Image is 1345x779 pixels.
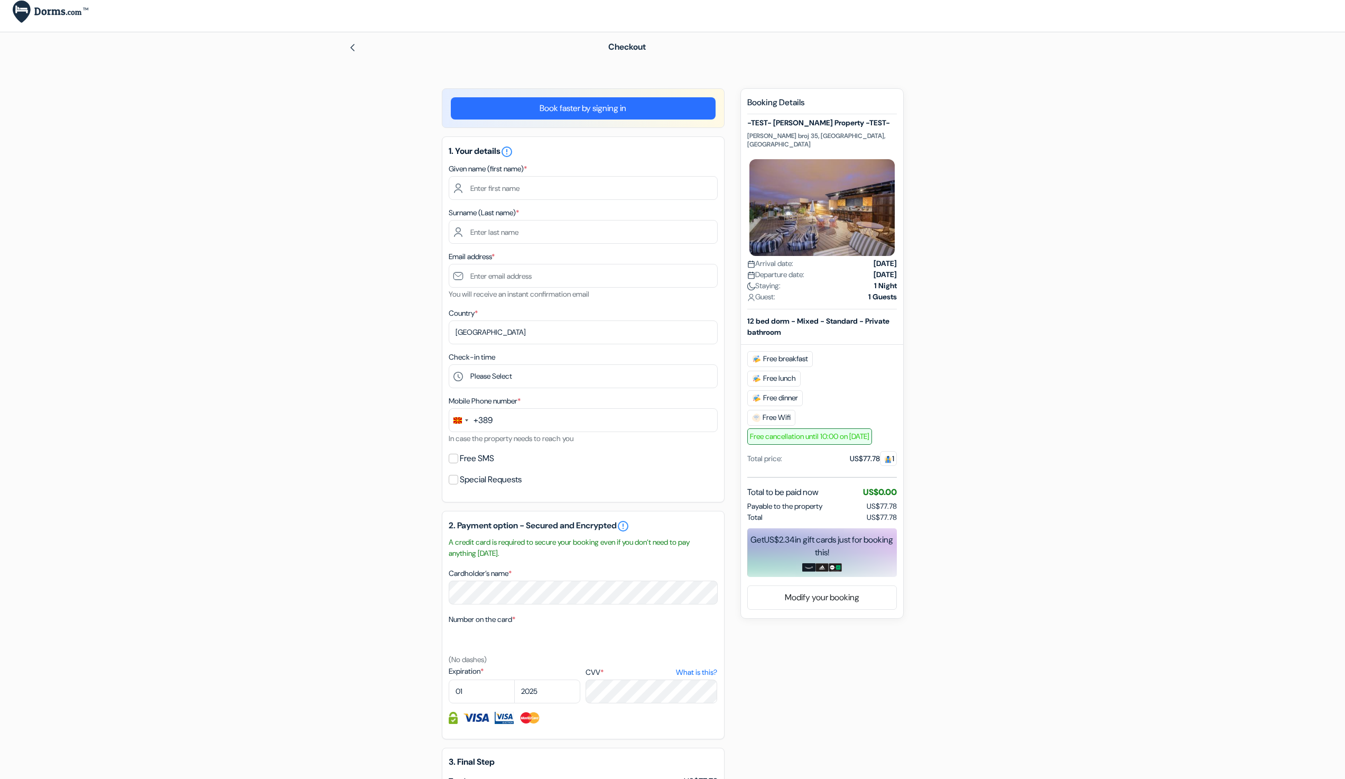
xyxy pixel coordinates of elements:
img: calendar.svg [747,260,755,268]
img: Visa [463,712,489,724]
label: Email address [449,251,495,262]
label: Country [449,308,478,319]
div: +389 [474,414,493,427]
label: Given name (first name) [449,163,527,175]
span: Free dinner [747,390,803,406]
span: US$0.00 [863,487,897,498]
img: calendar.svg [747,271,755,279]
a: Book faster by signing in [451,97,716,120]
small: You will receive an instant confirmation email [449,289,589,299]
label: Surname (Last name) [449,207,519,218]
label: Check-in time [449,352,495,363]
input: Enter last name [449,220,718,244]
img: uber-uber-eats-card.png [829,563,842,572]
span: Arrival date: [747,258,793,269]
div: Get in gift cards just for booking this! [747,534,897,559]
label: Expiration [449,666,580,677]
img: guest.svg [884,455,892,463]
i: error_outline [500,145,513,158]
div: US$77.78 [850,453,897,464]
small: In case the property needs to reach you [449,434,573,443]
h5: -TEST- [PERSON_NAME] Property -TEST- [747,118,897,127]
img: left_arrow.svg [348,43,357,52]
input: Enter first name [449,176,718,200]
span: Departure date: [747,269,804,280]
span: Payable to the property [747,501,822,512]
span: Free breakfast [747,351,813,367]
img: Dorms.com [13,1,88,23]
a: Modify your booking [748,588,896,608]
a: What is this? [676,667,717,678]
img: Master Card [519,712,541,724]
strong: 1 Night [874,280,897,291]
span: Total to be paid now [747,486,819,499]
span: Free Wifi [747,410,795,426]
img: free_breakfast.svg [752,394,761,402]
img: user_icon.svg [747,294,755,301]
b: 12 bed dorm - Mixed - Standard - Private bathroom [747,316,889,337]
img: free_breakfast.svg [752,374,761,383]
img: amazon-card-no-text.png [802,563,815,572]
h5: 3. Final Step [449,757,718,767]
strong: [DATE] [874,258,897,269]
label: Free SMS [460,451,494,466]
img: free_breakfast.svg [752,355,761,363]
img: Visa Electron [495,712,514,724]
strong: [DATE] [874,269,897,280]
small: A credit card is required to secure your booking even if you don’t need to pay anything [DATE]. [449,537,718,559]
img: moon.svg [747,282,755,290]
strong: 1 Guests [868,291,897,303]
small: (No dashes) [449,655,487,664]
a: error_outline [617,520,629,533]
img: Credit card information fully secured and encrypted [449,712,458,724]
span: US$2.34 [764,534,795,545]
p: [PERSON_NAME] broj 35, [GEOGRAPHIC_DATA], [GEOGRAPHIC_DATA] [747,132,897,149]
a: error_outline [500,145,513,157]
span: Staying: [747,280,781,291]
img: adidas-card.png [815,563,829,572]
h5: 1. Your details [449,145,718,158]
input: Enter email address [449,264,718,288]
label: Cardholder’s name [449,568,512,579]
span: Total [747,512,763,523]
img: free_wifi.svg [752,414,760,422]
label: Number on the card [449,614,515,625]
h5: Booking Details [747,97,897,114]
button: Change country, selected North Macedonia (+389) [449,409,493,432]
span: Free cancellation until 10:00 on [DATE] [747,428,872,445]
span: 1 [880,451,897,466]
span: US$77.78 [867,512,897,523]
span: US$77.78 [867,501,897,511]
label: CVV [586,667,717,678]
label: Mobile Phone number [449,396,521,407]
label: Special Requests [460,472,522,487]
span: Guest: [747,291,775,303]
span: Checkout [608,41,646,52]
div: Total price: [747,453,782,464]
h5: 2. Payment option - Secured and Encrypted [449,520,718,533]
span: Free lunch [747,371,801,387]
